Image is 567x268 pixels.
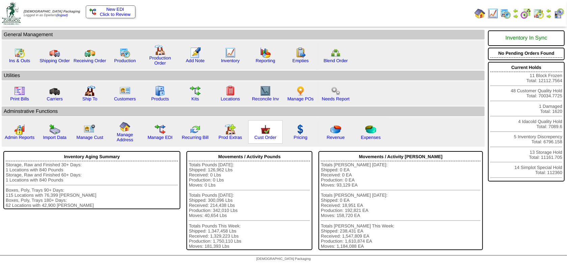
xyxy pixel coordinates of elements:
a: Cust Order [254,135,276,140]
div: No Pending Orders Found [490,49,562,58]
img: arrowleft.gif [513,8,518,14]
img: network.png [330,47,341,58]
a: Receiving Order [74,58,106,63]
a: Locations [221,96,240,101]
img: calendarprod.gif [120,47,130,58]
td: Adminstrative Functions [2,106,485,116]
img: calendarcustomer.gif [553,8,564,19]
td: Utilities [2,71,485,80]
span: Logged in as Dpieters [24,10,80,17]
img: edi.gif [155,124,165,135]
a: Blend Order [324,58,348,63]
span: [DEMOGRAPHIC_DATA] Packaging [256,257,311,261]
img: cust_order.png [260,124,271,135]
img: home.gif [474,8,485,19]
img: workflow.gif [190,86,201,96]
img: pie_chart2.png [365,124,376,135]
a: Prod Extras [218,135,242,140]
a: Pricing [294,135,308,140]
img: arrowright.gif [513,14,518,19]
img: ediSmall.gif [89,8,96,15]
img: reconcile.gif [190,124,201,135]
img: factory.gif [155,45,165,55]
img: factory2.gif [84,86,95,96]
a: (logout) [56,14,68,17]
span: Click to Review [89,12,132,17]
img: pie_chart.png [330,124,341,135]
a: Recurring Bill [182,135,208,140]
div: Current Holds [490,63,562,72]
img: zoroco-logo-small.webp [2,2,21,25]
div: Inventory In Sync [490,32,562,45]
a: Import Data [43,135,67,140]
a: Inventory [221,58,240,63]
img: calendarinout.gif [533,8,544,19]
img: home.gif [120,121,130,132]
a: Reconcile Inv [252,96,279,101]
img: orders.gif [190,47,201,58]
a: Shipping Order [40,58,70,63]
a: Products [151,96,169,101]
a: Kits [191,96,199,101]
div: Movements / Activity [PERSON_NAME] [321,152,481,161]
img: invoice2.gif [14,86,25,96]
img: cabinet.gif [155,86,165,96]
img: truck2.gif [84,47,95,58]
img: dollar.gif [295,124,306,135]
img: truck.gif [49,47,60,58]
a: Needs Report [322,96,350,101]
img: arrowleft.gif [546,8,551,14]
a: Revenue [327,135,344,140]
a: Add Note [186,58,205,63]
div: Inventory Aging Summary [6,152,178,161]
img: workflow.png [330,86,341,96]
img: calendarprod.gif [500,8,511,19]
img: line_graph2.gif [260,86,271,96]
img: arrowright.gif [546,14,551,19]
img: workorder.gif [295,47,306,58]
div: Movements / Activity Pounds [189,152,310,161]
a: Customers [114,96,136,101]
a: Manage POs [287,96,314,101]
img: calendarblend.gif [520,8,531,19]
img: line_graph.gif [225,47,236,58]
div: 11 Block Frozen Total: 12112.7564 48 Customer Quality Hold Total: 70034.7725 1 Damaged Total: 162... [488,62,565,181]
a: Manage Address [117,132,133,142]
a: Production [114,58,136,63]
img: import.gif [49,124,60,135]
a: Ins & Outs [9,58,30,63]
div: Storage, Raw and Finished 30+ Days: 1 Locations with 840 Pounds Storage, Raw and Finished 60+ Day... [6,162,178,208]
div: Totals [PERSON_NAME] [DATE]: Shipped: 0 EA Received: 0 EA Production: 0 EA Moves: 93,129 EA Total... [321,162,481,249]
img: calendarinout.gif [14,47,25,58]
a: Expenses [361,135,381,140]
td: General Management [2,30,485,40]
img: managecust.png [84,124,96,135]
span: [DEMOGRAPHIC_DATA] Packaging [24,10,80,14]
img: line_graph.gif [487,8,498,19]
a: New EDI Click to Review [89,7,132,17]
div: Totals Pounds [DATE]: Shipped: 126,962 Lbs Received: 0 Lbs Production: 0 Lbs Moves: 0 Lbs Totals ... [189,162,310,249]
a: Manage Cust [76,135,103,140]
span: New EDI [106,7,124,12]
a: Carriers [47,96,62,101]
img: graph2.png [14,124,25,135]
img: locations.gif [225,86,236,96]
img: graph.gif [260,47,271,58]
a: Manage EDI [148,135,173,140]
a: Ship To [82,96,97,101]
a: Admin Reports [5,135,34,140]
img: truck3.gif [49,86,60,96]
a: Empties [292,58,309,63]
img: customers.gif [120,86,130,96]
img: po.png [295,86,306,96]
img: prodextras.gif [225,124,236,135]
a: Print Bills [10,96,29,101]
a: Production Order [149,55,171,66]
a: Reporting [256,58,275,63]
